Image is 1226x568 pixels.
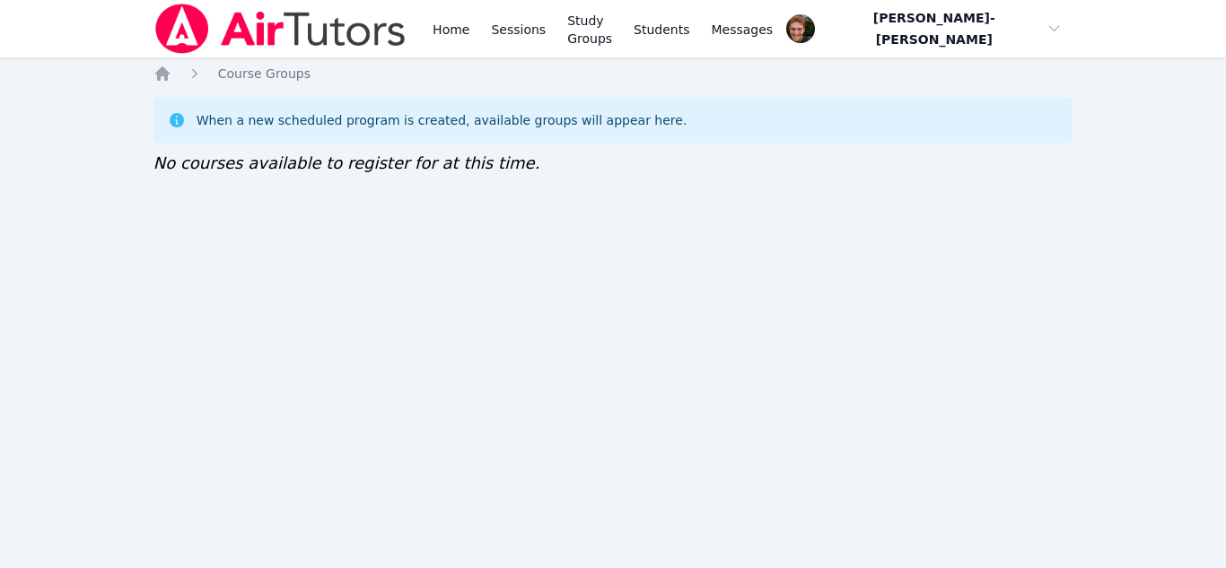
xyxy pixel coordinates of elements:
span: Course Groups [218,66,311,81]
a: Course Groups [218,65,311,83]
img: Air Tutors [153,4,407,54]
div: When a new scheduled program is created, available groups will appear here. [197,111,687,129]
span: Messages [712,21,774,39]
nav: Breadcrumb [153,65,1073,83]
span: No courses available to register for at this time. [153,153,540,172]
